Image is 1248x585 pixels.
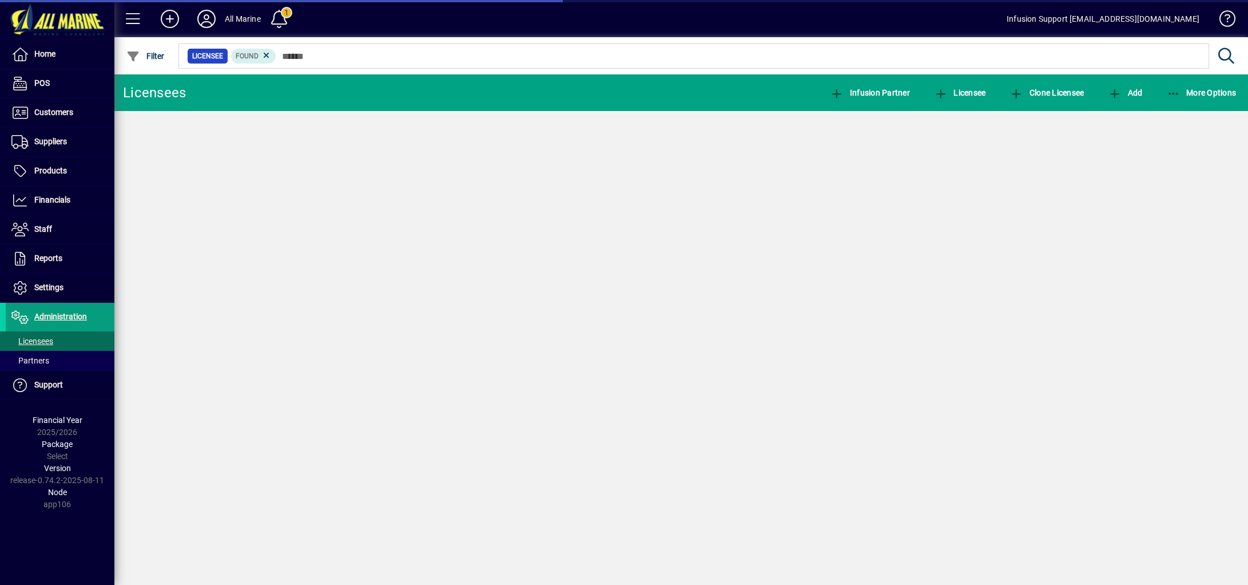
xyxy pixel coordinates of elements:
span: Licensee [934,88,986,97]
a: Settings [6,274,114,302]
span: Customers [34,108,73,117]
div: Licensees [123,84,186,102]
span: Licensee [192,50,223,62]
span: Reports [34,254,62,263]
span: POS [34,78,50,88]
a: Partners [6,351,114,370]
span: Licensees [11,337,53,346]
div: All Marine [225,10,261,28]
a: Suppliers [6,128,114,156]
a: Staff [6,215,114,244]
a: Support [6,371,114,400]
div: Infusion Support [EMAIL_ADDRESS][DOMAIN_NAME] [1007,10,1199,28]
a: Financials [6,186,114,215]
span: Clone Licensee [1009,88,1084,97]
a: Home [6,40,114,69]
button: Filter [124,46,168,66]
a: POS [6,69,114,98]
span: Staff [34,224,52,234]
a: Customers [6,98,114,127]
span: Infusion Partner [830,88,910,97]
a: Knowledge Base [1211,2,1234,39]
span: Add [1108,88,1142,97]
span: Products [34,166,67,175]
a: Licensees [6,331,114,351]
button: Profile [188,9,225,29]
button: Clone Licensee [1007,82,1087,103]
span: More Options [1167,88,1237,97]
a: Products [6,157,114,185]
span: Suppliers [34,137,67,146]
mat-chip: Found Status: Found [231,49,276,64]
span: Version [44,464,71,473]
span: Home [34,49,55,58]
span: Financials [34,195,70,204]
button: Infusion Partner [827,82,913,103]
span: Support [34,380,63,389]
button: Add [152,9,188,29]
span: Filter [126,52,165,61]
span: Financial Year [33,416,82,425]
span: Found [236,52,259,60]
button: More Options [1164,82,1239,103]
a: Reports [6,244,114,273]
span: Package [42,440,73,449]
span: Node [48,488,67,497]
span: Partners [11,356,49,365]
span: Settings [34,283,63,292]
button: Add [1105,82,1145,103]
span: Administration [34,312,87,321]
button: Licensee [931,82,989,103]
